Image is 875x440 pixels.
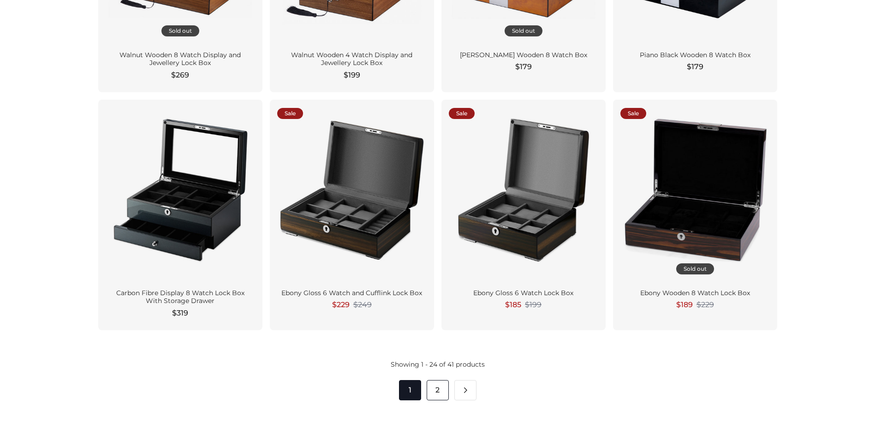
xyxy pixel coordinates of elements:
[620,108,646,119] div: Sale
[525,300,542,309] span: $199
[353,300,372,309] span: $249
[613,100,777,330] a: Sale Sold out Ebony Wooden 8 Watch Lock Box $189 $229
[281,51,423,67] div: Walnut Wooden 4 Watch Display and Jewellery Lock Box
[277,108,303,119] div: Sale
[441,100,606,330] a: Sale Ebony Gloss 6 Watch Lock Box $185 $199
[399,380,421,400] span: 1
[452,289,595,297] div: Ebony Gloss 6 Watch Lock Box
[172,308,188,319] span: $319
[505,299,521,310] span: $185
[109,51,251,67] div: Walnut Wooden 8 Watch Display and Jewellery Lock Box
[281,289,423,297] div: Ebony Gloss 6 Watch and Cufflink Lock Box
[98,100,262,330] a: Carbon Fibre Display 8 Watch Lock Box With Storage Drawer $319
[270,100,434,330] a: Sale Ebony Gloss 6 Watch and Cufflink Lock Box $229 $249
[109,289,251,305] div: Carbon Fibre Display 8 Watch Lock Box With Storage Drawer
[676,299,693,310] span: $189
[624,51,766,59] div: Piano Black Wooden 8 Watch Box
[687,61,703,72] span: $179
[332,299,350,310] span: $229
[624,289,766,297] div: Ebony Wooden 8 Watch Lock Box
[449,108,475,119] div: Sale
[344,70,360,81] span: $199
[427,380,449,400] a: 2
[98,360,777,369] div: Showing 1 - 24 of 41 products
[515,61,532,72] span: $179
[452,51,595,59] div: [PERSON_NAME] Wooden 8 Watch Box
[399,380,476,400] nav: Pagination
[171,70,189,81] span: $269
[696,300,714,309] span: $229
